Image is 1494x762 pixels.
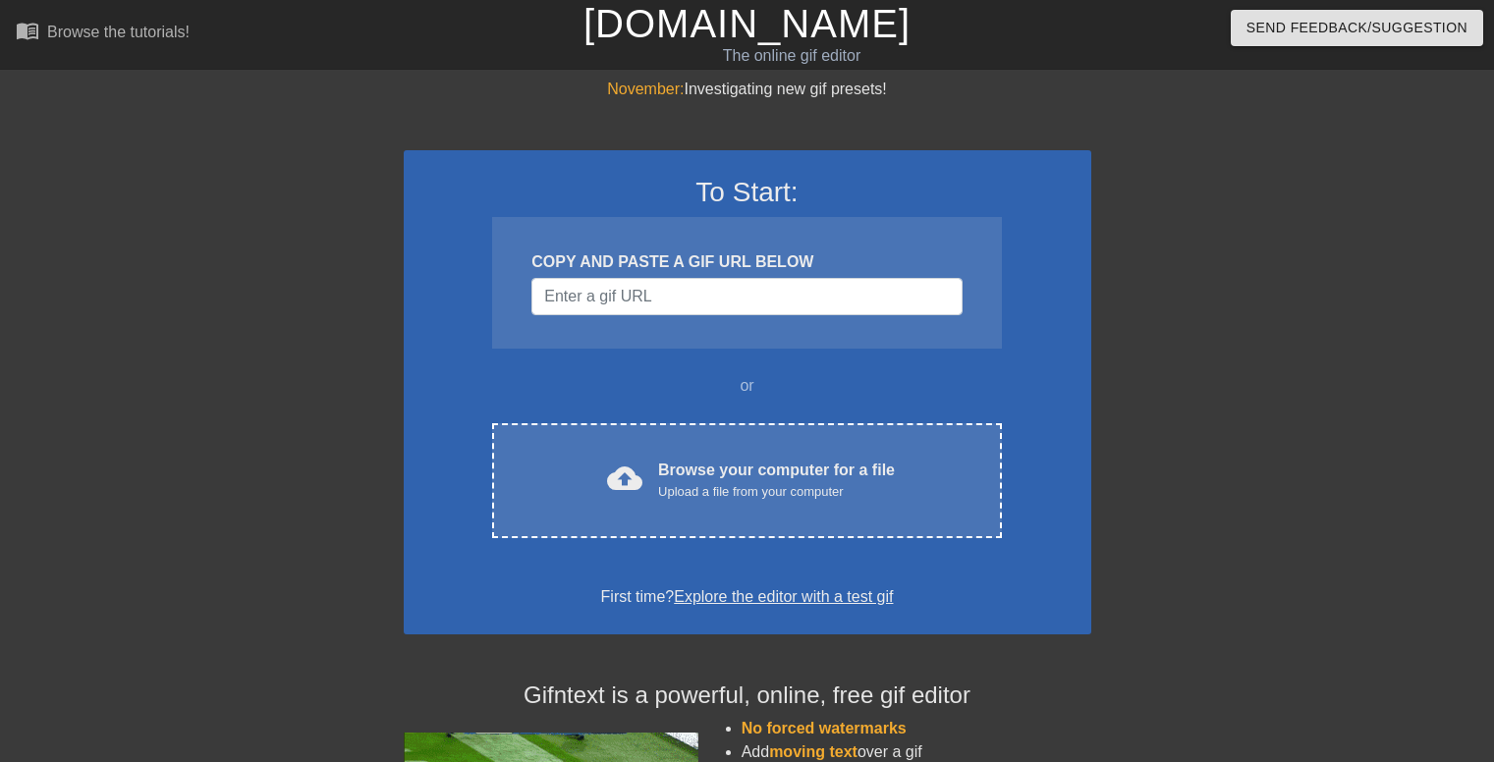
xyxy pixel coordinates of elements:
[1246,16,1467,40] span: Send Feedback/Suggestion
[607,461,642,496] span: cloud_upload
[531,250,962,274] div: COPY AND PASTE A GIF URL BELOW
[508,44,1076,68] div: The online gif editor
[404,681,1091,710] h4: Gifntext is a powerful, online, free gif editor
[658,482,895,502] div: Upload a file from your computer
[429,585,1066,609] div: First time?
[47,24,190,40] div: Browse the tutorials!
[531,278,962,315] input: Username
[769,743,858,760] span: moving text
[607,81,684,97] span: November:
[429,176,1066,209] h3: To Start:
[658,459,895,502] div: Browse your computer for a file
[1231,10,1483,46] button: Send Feedback/Suggestion
[16,19,39,42] span: menu_book
[404,78,1091,101] div: Investigating new gif presets!
[583,2,911,45] a: [DOMAIN_NAME]
[455,374,1040,398] div: or
[742,720,907,736] span: No forced watermarks
[674,588,893,605] a: Explore the editor with a test gif
[16,19,190,49] a: Browse the tutorials!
